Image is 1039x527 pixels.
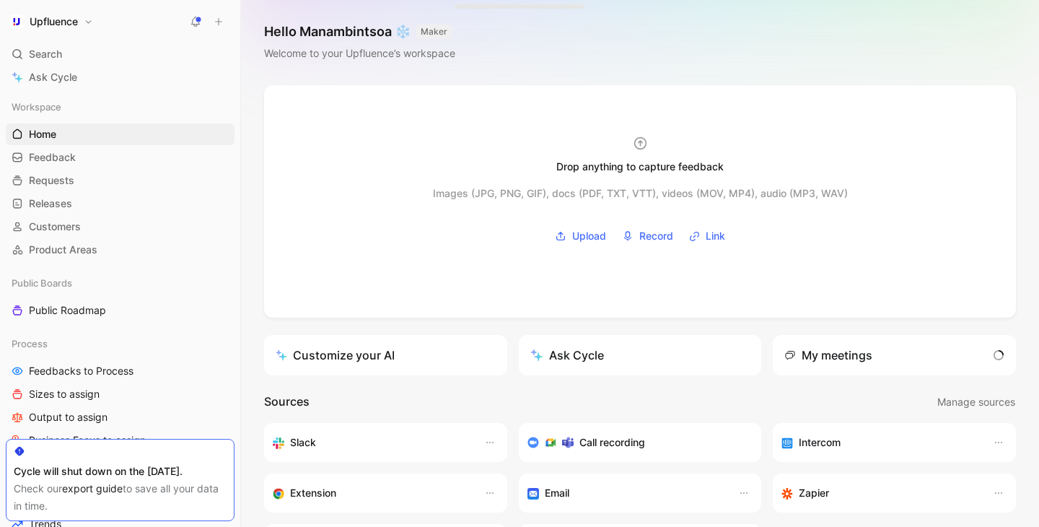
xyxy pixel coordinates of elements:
[264,45,455,62] div: Welcome to your Upfluence’s workspace
[556,158,724,175] div: Drop anything to capture feedback
[572,227,606,245] span: Upload
[9,14,24,29] img: Upfluence
[29,243,97,257] span: Product Areas
[6,300,234,321] a: Public Roadmap
[290,484,336,502] h3: Extension
[29,303,106,318] span: Public Roadmap
[579,434,645,451] h3: Call recording
[799,484,829,502] h3: Zapier
[684,225,730,247] button: Link
[617,225,678,247] button: Record
[29,387,100,401] span: Sizes to assign
[14,480,227,515] div: Check our to save all your data in time.
[6,333,234,354] div: Process
[706,227,725,245] span: Link
[6,272,234,321] div: Public BoardsPublic Roadmap
[62,482,123,495] a: export guide
[29,45,62,63] span: Search
[781,434,978,451] div: Sync your customers, send feedback and get updates in Intercom
[6,216,234,238] a: Customers
[29,196,72,211] span: Releases
[781,484,978,502] div: Capture feedback from thousands of sources with Zapier (survey results, recordings, sheets, etc).
[799,434,841,451] h3: Intercom
[273,434,470,451] div: Sync your customers, send feedback and get updates in Slack
[784,347,872,364] div: My meetings
[12,336,48,351] span: Process
[433,185,848,202] div: Images (JPG, PNG, GIF), docs (PDF, TXT, VTT), videos (MOV, MP4), audio (MP3, WAV)
[6,406,234,428] a: Output to assign
[29,150,76,165] span: Feedback
[29,219,81,234] span: Customers
[12,276,72,290] span: Public Boards
[6,430,234,451] a: Business Focus to assign
[264,335,507,375] a: Customize your AI
[416,25,452,39] button: MAKER
[264,23,455,40] h1: Hello Manambintsoa ❄️
[6,272,234,294] div: Public Boards
[6,333,234,451] div: ProcessFeedbacks to ProcessSizes to assignOutput to assignBusiness Focus to assign
[519,335,762,375] button: Ask Cycle
[29,364,133,378] span: Feedbacks to Process
[6,43,234,65] div: Search
[12,100,61,114] span: Workspace
[29,127,56,141] span: Home
[29,173,74,188] span: Requests
[545,484,569,502] h3: Email
[6,360,234,382] a: Feedbacks to Process
[276,347,395,364] div: Customize your AI
[6,66,234,88] a: Ask Cycle
[30,15,78,28] h1: Upfluence
[6,239,234,261] a: Product Areas
[550,225,611,247] button: Upload
[273,484,470,502] div: Capture feedback from anywhere on the web
[527,434,742,451] div: Record & transcribe meetings from Zoom, Meet & Teams.
[264,393,310,411] h2: Sources
[937,393,1015,411] span: Manage sources
[6,193,234,214] a: Releases
[29,69,77,86] span: Ask Cycle
[530,347,604,364] div: Ask Cycle
[6,170,234,191] a: Requests
[527,484,724,502] div: Forward emails to your feedback inbox
[6,12,97,32] button: UpfluenceUpfluence
[6,147,234,168] a: Feedback
[6,96,234,118] div: Workspace
[6,123,234,145] a: Home
[14,463,227,480] div: Cycle will shut down on the [DATE].
[29,410,108,424] span: Output to assign
[29,433,146,448] span: Business Focus to assign
[290,434,316,451] h3: Slack
[6,383,234,405] a: Sizes to assign
[937,393,1016,411] button: Manage sources
[639,227,673,245] span: Record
